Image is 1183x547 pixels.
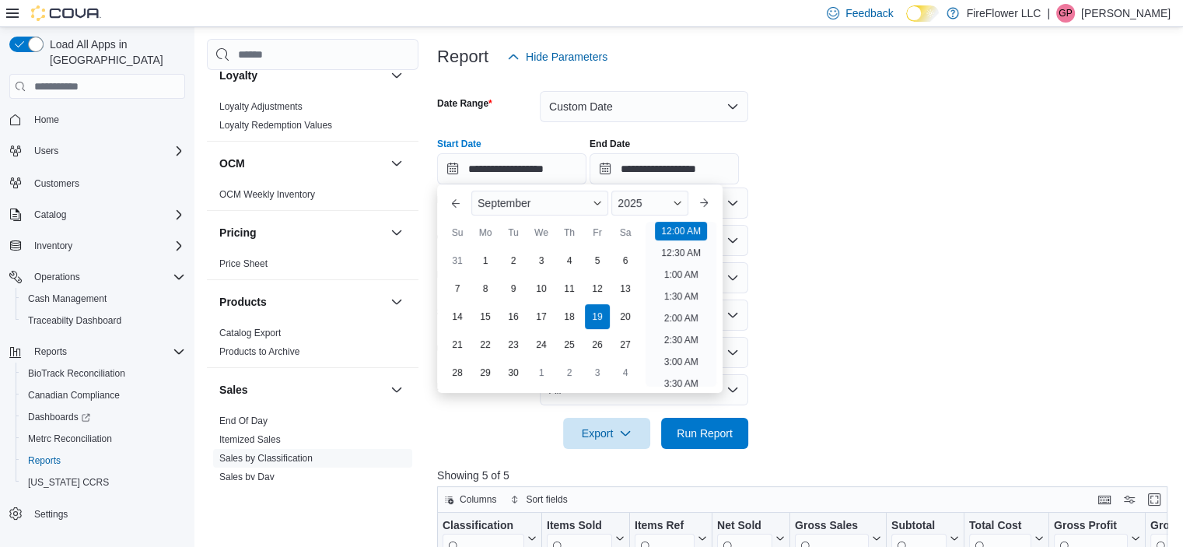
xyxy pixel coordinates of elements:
div: day-2 [501,248,526,273]
span: Users [34,145,58,157]
span: BioTrack Reconciliation [28,367,125,380]
a: Loyalty Redemption Values [219,120,332,131]
input: Press the down key to enter a popover containing a calendar. Press the escape key to close the po... [437,153,586,184]
span: Home [28,110,185,129]
span: Canadian Compliance [22,386,185,405]
span: GP [1059,4,1072,23]
div: day-26 [585,332,610,357]
div: Items Ref [635,519,695,534]
span: Sales by Day [219,471,275,483]
span: Feedback [845,5,893,21]
span: Operations [28,268,185,286]
div: Fr [585,220,610,245]
button: Keyboard shortcuts [1095,490,1114,509]
a: Dashboards [16,406,191,428]
button: Reports [16,450,191,472]
button: Hide Parameters [501,41,614,72]
button: Display options [1120,490,1139,509]
a: Metrc Reconciliation [22,430,118,448]
p: Showing 5 of 5 [437,468,1174,483]
div: day-5 [585,248,610,273]
button: BioTrack Reconciliation [16,363,191,384]
div: Gina Penfold [1056,4,1075,23]
button: Next month [691,191,716,216]
li: 3:00 AM [658,352,705,371]
button: Products [387,293,406,311]
a: Settings [28,505,74,524]
span: BioTrack Reconciliation [22,364,185,383]
span: Products to Archive [219,345,299,358]
span: Itemized Sales [219,433,281,446]
div: day-15 [473,304,498,329]
h3: Loyalty [219,68,257,83]
span: Hide Parameters [526,49,607,65]
span: [US_STATE] CCRS [28,476,109,489]
h3: OCM [219,156,245,171]
li: 12:30 AM [655,244,707,262]
button: OCM [387,154,406,173]
a: Sales by Classification [219,453,313,464]
button: Operations [3,266,191,288]
button: Metrc Reconciliation [16,428,191,450]
li: 2:00 AM [658,309,705,328]
button: Loyalty [219,68,384,83]
span: Dashboards [22,408,185,426]
button: Reports [3,341,191,363]
div: day-6 [613,248,638,273]
button: Custom Date [540,91,748,122]
span: Inventory [34,240,72,252]
span: End Of Day [219,415,268,427]
span: 2025 [618,197,642,209]
div: day-16 [501,304,526,329]
span: Catalog [34,209,66,221]
a: Price Sheet [219,258,268,269]
div: Gross Sales [795,519,869,534]
button: Cash Management [16,288,191,310]
div: day-4 [557,248,582,273]
div: Total Cost [969,519,1031,534]
button: Run Report [661,418,748,449]
h3: Sales [219,382,248,398]
div: Su [445,220,470,245]
div: day-31 [445,248,470,273]
span: Sales by Classification [219,452,313,465]
p: FireFlower LLC [967,4,1041,23]
span: Traceabilty Dashboard [28,314,121,327]
div: Button. Open the year selector. 2025 is currently selected. [611,191,688,216]
a: OCM Weekly Inventory [219,189,315,200]
a: Home [28,110,65,129]
a: Reports [22,451,67,470]
button: Sort fields [504,490,573,509]
div: day-21 [445,332,470,357]
div: day-18 [557,304,582,329]
h3: Pricing [219,225,256,240]
div: Tu [501,220,526,245]
span: Traceabilty Dashboard [22,311,185,330]
a: Itemized Sales [219,434,281,445]
div: day-8 [473,276,498,301]
div: day-19 [585,304,610,329]
div: day-2 [557,360,582,385]
button: Users [28,142,65,160]
span: Reports [28,454,61,467]
button: Reports [28,342,73,361]
a: Cash Management [22,289,113,308]
img: Cova [31,5,101,21]
span: Inventory [28,237,185,255]
button: Pricing [387,223,406,242]
span: Operations [34,271,80,283]
button: Open list of options [726,234,739,247]
button: OCM [219,156,384,171]
button: Catalog [28,205,72,224]
div: day-29 [473,360,498,385]
div: day-10 [529,276,554,301]
div: day-25 [557,332,582,357]
div: Mo [473,220,498,245]
div: Th [557,220,582,245]
div: September, 2025 [443,247,639,387]
span: Run Report [677,426,733,441]
span: Export [572,418,641,449]
div: day-20 [613,304,638,329]
button: Open list of options [726,272,739,284]
span: Home [34,114,59,126]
